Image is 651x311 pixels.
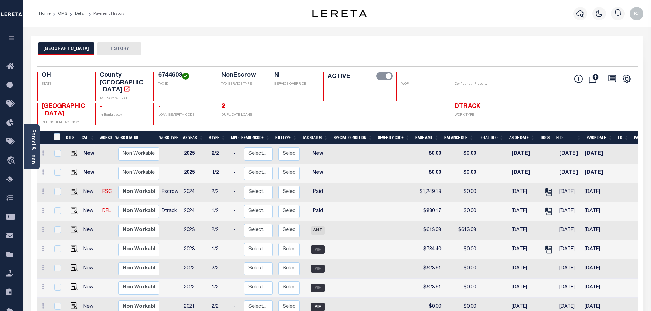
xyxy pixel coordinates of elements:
[312,10,367,17] img: logo-dark.svg
[42,103,85,117] span: [GEOGRAPHIC_DATA]
[415,221,444,240] td: $613.08
[159,183,181,202] td: Escrow
[239,131,273,145] th: ReasonCode: activate to sort column ascending
[81,164,99,183] td: New
[331,131,375,145] th: Special Condition: activate to sort column ascending
[509,164,540,183] td: [DATE]
[274,72,315,80] h4: N
[100,72,145,94] h4: County - [GEOGRAPHIC_DATA]
[557,240,582,259] td: [DATE]
[273,131,300,145] th: BillType: activate to sort column ascending
[582,221,613,240] td: [DATE]
[557,164,582,183] td: [DATE]
[181,279,209,298] td: 2022
[112,131,159,145] th: Work Status
[81,240,99,259] td: New
[6,156,17,165] i: travel_explore
[63,131,79,145] th: DTLS
[444,202,479,221] td: $0.00
[231,145,241,164] td: -
[231,202,241,221] td: -
[415,240,444,259] td: $784.40
[231,259,241,279] td: -
[554,131,584,145] th: ELD: activate to sort column ascending
[557,202,582,221] td: [DATE]
[100,103,102,110] span: -
[476,131,506,145] th: Total DLQ: activate to sort column ascending
[75,12,86,16] a: Detail
[584,131,615,145] th: PWOP Date: activate to sort column ascending
[181,221,209,240] td: 2023
[509,259,540,279] td: [DATE]
[582,279,613,298] td: [DATE]
[582,183,613,202] td: [DATE]
[557,145,582,164] td: [DATE]
[81,279,99,298] td: New
[444,240,479,259] td: $0.00
[302,183,333,202] td: Paid
[615,131,631,145] th: LD: activate to sort column ascending
[557,221,582,240] td: [DATE]
[158,82,208,87] p: TAX ID
[412,131,442,145] th: Base Amt: activate to sort column ascending
[455,82,500,87] p: Confidential Property
[30,129,35,164] a: Parcel & Loan
[415,279,444,298] td: $523.91
[302,145,333,164] td: New
[415,164,444,183] td: $0.00
[221,113,262,118] p: DUPLICATE LOANS
[630,7,643,20] img: svg+xml;base64,PHN2ZyB4bWxucz0iaHR0cDovL3d3dy53My5vcmcvMjAwMC9zdmciIHBvaW50ZXItZXZlbnRzPSJub25lIi...
[97,131,112,145] th: WorkQ
[311,265,325,273] span: PIF
[231,221,241,240] td: -
[209,240,231,259] td: 1/2
[209,183,231,202] td: 2/2
[415,202,444,221] td: $830.17
[38,42,94,55] button: [GEOGRAPHIC_DATA]
[300,131,331,145] th: Tax Status: activate to sort column ascending
[302,202,333,221] td: Paid
[582,202,613,221] td: [DATE]
[221,82,262,87] p: TAX SERVICE TYPE
[455,113,500,118] p: WORK TYPE
[50,131,64,145] th: &nbsp;
[81,221,99,240] td: New
[181,259,209,279] td: 2022
[37,131,50,145] th: &nbsp;&nbsp;&nbsp;&nbsp;&nbsp;&nbsp;&nbsp;&nbsp;&nbsp;&nbsp;
[231,240,241,259] td: -
[42,120,87,125] p: DELINQUENT AGENCY
[231,183,241,202] td: -
[209,145,231,164] td: 2/2
[158,72,208,80] h4: 6744603
[79,131,97,145] th: CAL: activate to sort column ascending
[157,131,178,145] th: Work Type
[181,183,209,202] td: 2024
[442,131,476,145] th: Balance Due: activate to sort column ascending
[311,226,325,235] span: SNT
[100,96,145,101] p: AGENCY WEBSITE
[455,103,480,110] span: DTRACK
[274,82,315,87] p: SERVICE OVERRIDE
[209,164,231,183] td: 1/2
[209,221,231,240] td: 2/2
[311,284,325,292] span: PIF
[444,259,479,279] td: $0.00
[582,164,613,183] td: [DATE]
[231,279,241,298] td: -
[401,82,442,87] p: WOP
[159,202,181,221] td: Dtrack
[444,279,479,298] td: $0.00
[221,103,225,110] a: 2
[81,145,99,164] td: New
[557,183,582,202] td: [DATE]
[58,12,67,16] a: OMS
[97,42,141,55] button: HISTORY
[509,279,540,298] td: [DATE]
[311,303,325,311] span: PIF
[181,202,209,221] td: 2024
[509,240,540,259] td: [DATE]
[302,164,333,183] td: New
[509,221,540,240] td: [DATE]
[415,183,444,202] td: $1,249.18
[102,189,112,194] a: ESC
